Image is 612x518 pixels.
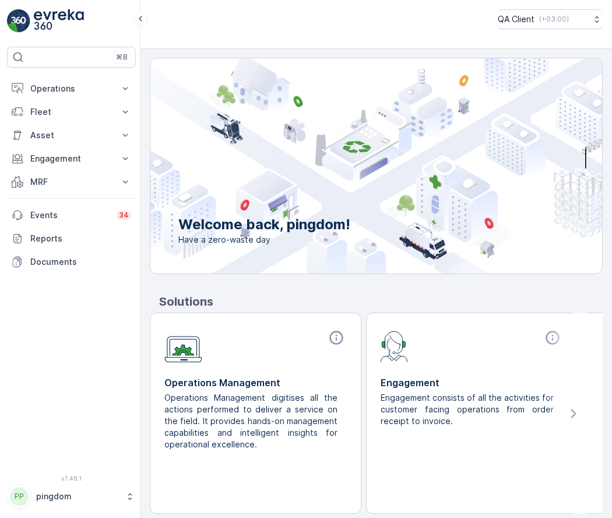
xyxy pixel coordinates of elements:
[7,170,136,194] button: MRF
[7,250,136,274] a: Documents
[119,211,129,220] p: 34
[7,475,136,482] span: v 1.48.1
[159,293,603,310] p: Solutions
[98,58,602,274] img: city illustration
[381,330,408,362] img: module-icon
[30,83,112,94] p: Operations
[7,9,30,33] img: logo
[178,234,350,246] span: Have a zero-waste day
[498,13,534,25] p: QA Client
[30,233,131,244] p: Reports
[539,15,569,24] p: ( +03:00 )
[7,77,136,100] button: Operations
[34,9,84,33] img: logo_light-DOdMpM7g.png
[30,129,112,141] p: Asset
[178,215,350,234] p: Welcome back, pingdom!
[164,330,202,363] img: module-icon
[7,227,136,250] a: Reports
[30,256,131,268] p: Documents
[7,484,136,509] button: PPpingdom
[381,376,563,390] p: Engagement
[164,392,337,450] p: Operations Management digitises all the actions performed to deliver a service on the field. It p...
[7,100,136,124] button: Fleet
[30,176,112,188] p: MRF
[7,204,136,227] a: Events34
[36,491,119,502] p: pingdom
[116,52,128,62] p: ⌘B
[498,9,603,29] button: QA Client(+03:00)
[7,147,136,170] button: Engagement
[164,376,347,390] p: Operations Management
[30,153,112,164] p: Engagement
[30,106,112,118] p: Fleet
[30,209,110,221] p: Events
[7,124,136,147] button: Asset
[381,392,554,427] p: Engagement consists of all the activities for customer facing operations from order receipt to in...
[10,487,29,506] div: PP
